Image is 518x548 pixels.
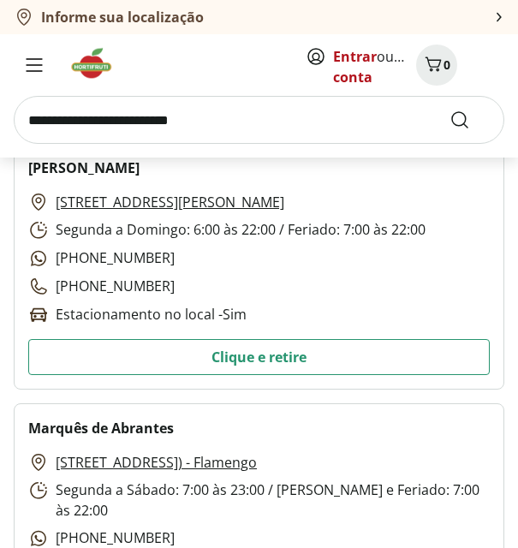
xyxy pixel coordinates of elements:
a: [STREET_ADDRESS]) - Flamengo [56,452,257,473]
p: [PHONE_NUMBER] [28,247,175,269]
p: [PHONE_NUMBER] [28,276,175,297]
button: Carrinho [416,45,457,86]
a: [STREET_ADDRESS][PERSON_NAME] [56,192,284,212]
img: Hortifruti [68,46,126,80]
h2: [PERSON_NAME] [28,158,140,178]
button: Clique e retire [28,339,490,375]
b: Informe sua localização [41,8,204,27]
a: Entrar [333,47,377,66]
p: Segunda a Domingo: 6:00 às 22:00 / Feriado: 7:00 às 22:00 [28,219,426,241]
h2: Marquês de Abrantes [28,418,174,438]
input: search [14,96,504,144]
p: Segunda a Sábado: 7:00 às 23:00 / [PERSON_NAME] e Feriado: 7:00 às 22:00 [28,479,490,521]
span: ou [333,46,409,87]
p: Estacionamento no local - Sim [28,304,247,325]
button: Submit Search [450,110,491,130]
span: 0 [444,57,450,73]
button: Menu [14,45,55,86]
